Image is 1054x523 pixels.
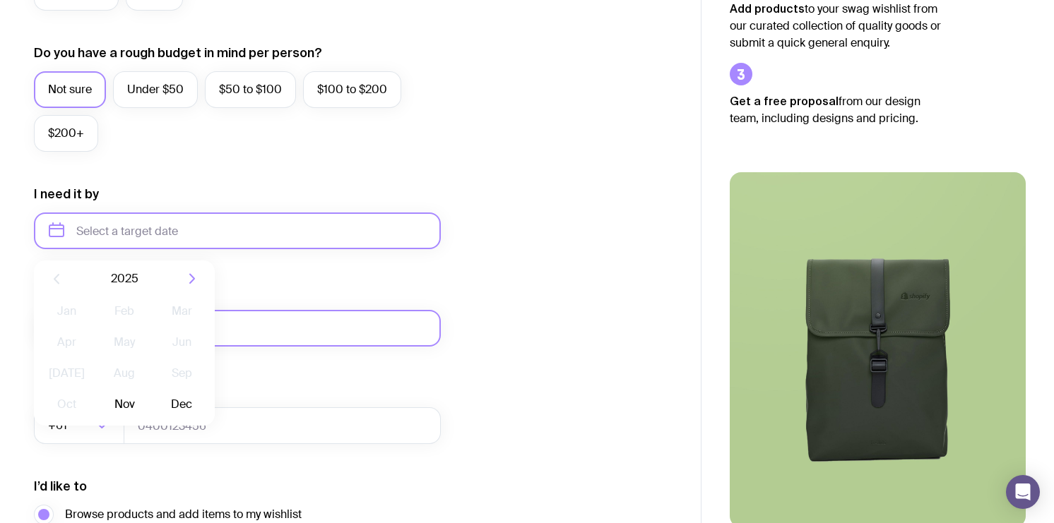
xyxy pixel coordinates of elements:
input: Search for option [70,407,92,444]
button: Jun [156,328,208,356]
span: Browse products and add items to my wishlist [65,506,302,523]
button: Mar [156,297,208,325]
span: +61 [48,407,70,444]
label: I need it by [34,186,99,203]
div: Open Intercom Messenger [1006,475,1040,509]
input: Select a target date [34,212,441,249]
input: you@email.com [34,310,441,347]
p: from our design team, including designs and pricing. [730,92,942,127]
label: $200+ [34,115,98,152]
div: Search for option [34,407,124,444]
input: 0400123456 [124,407,441,444]
button: Apr [41,328,93,356]
label: Not sure [34,71,106,108]
label: I’d like to [34,478,87,495]
label: $50 to $100 [205,71,296,108]
label: Under $50 [113,71,198,108]
button: Oct [41,390,93,419]
button: Jan [41,297,93,325]
button: Sep [156,359,208,387]
button: [DATE] [41,359,93,387]
button: Dec [156,390,208,419]
button: Aug [98,359,150,387]
button: Nov [98,390,150,419]
button: Feb [98,297,150,325]
strong: Get a free proposal [730,95,839,107]
button: May [98,328,150,356]
label: $100 to $200 [303,71,401,108]
label: Do you have a rough budget in mind per person? [34,44,322,61]
strong: Add products [730,2,805,15]
span: 2025 [111,270,138,287]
